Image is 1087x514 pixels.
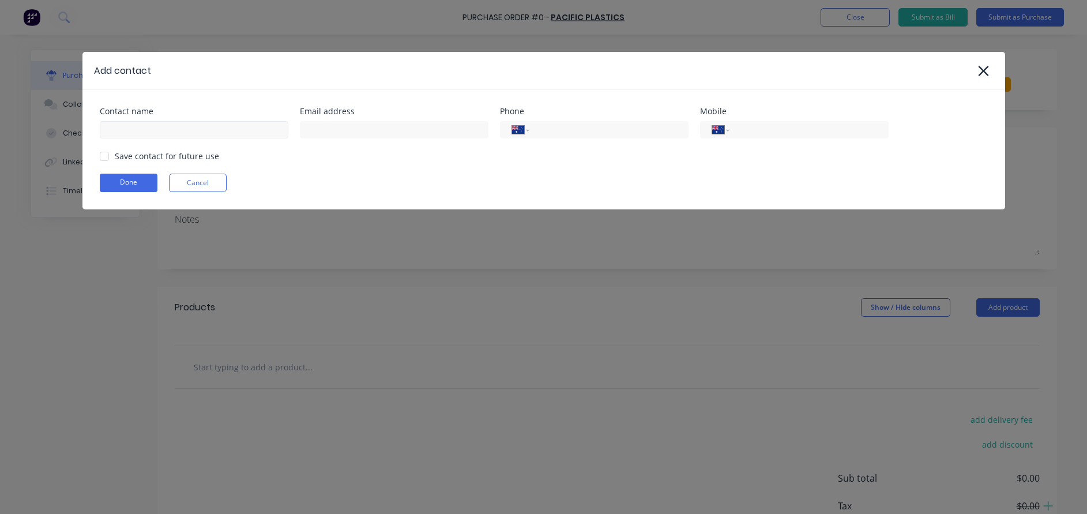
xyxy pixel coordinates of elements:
button: Done [100,174,157,192]
div: Contact name [100,107,288,115]
div: Phone [500,107,689,115]
div: Mobile [700,107,889,115]
div: Add contact [94,64,151,78]
div: Save contact for future use [115,150,219,162]
div: Email address [300,107,488,115]
button: Cancel [169,174,227,192]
